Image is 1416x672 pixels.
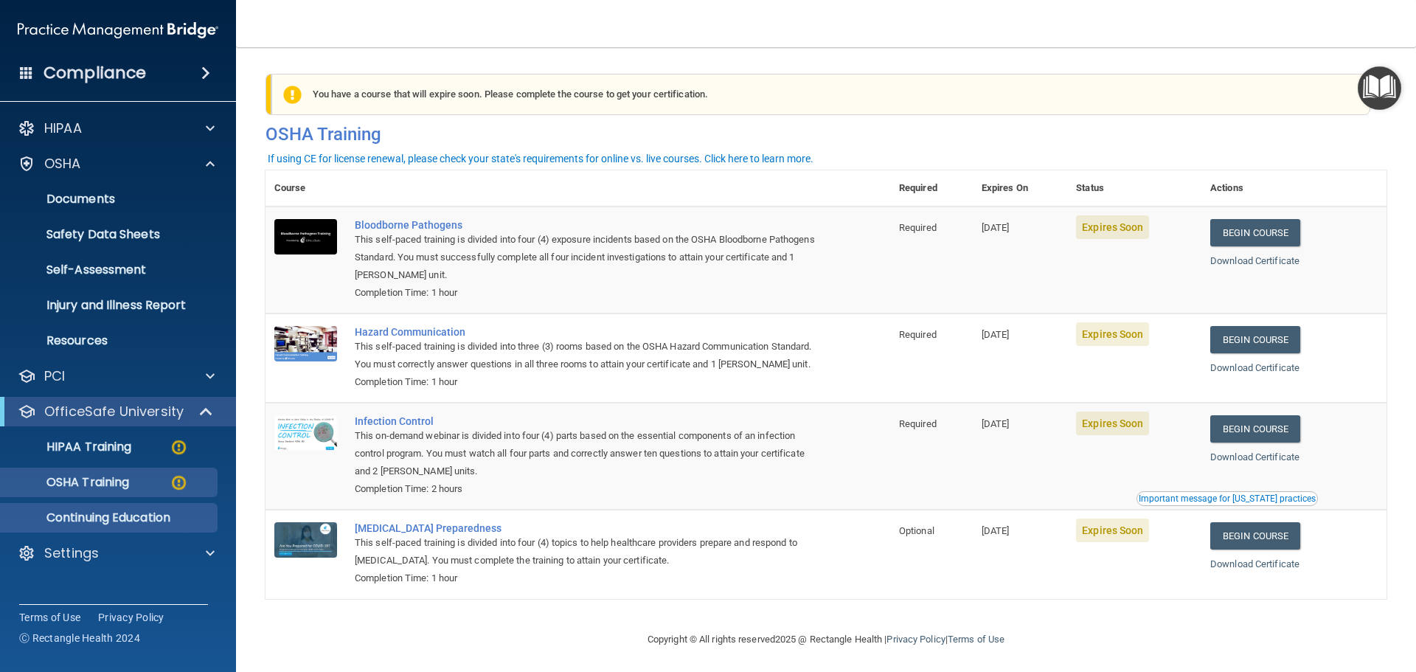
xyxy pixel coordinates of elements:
th: Required [890,170,973,207]
a: Download Certificate [1210,255,1299,266]
a: Begin Course [1210,415,1300,443]
a: [MEDICAL_DATA] Preparedness [355,522,816,534]
a: Privacy Policy [886,634,945,645]
th: Status [1067,170,1201,207]
th: Actions [1201,170,1386,207]
h4: OSHA Training [265,124,1386,145]
span: Ⓒ Rectangle Health 2024 [19,631,140,645]
span: [DATE] [982,222,1010,233]
span: [DATE] [982,525,1010,536]
div: This on-demand webinar is divided into four (4) parts based on the essential components of an inf... [355,427,816,480]
span: Required [899,329,937,340]
img: warning-circle.0cc9ac19.png [170,438,188,457]
div: Completion Time: 2 hours [355,480,816,498]
img: warning-circle.0cc9ac19.png [170,474,188,492]
span: Expires Soon [1076,519,1149,542]
span: Optional [899,525,934,536]
div: Completion Time: 1 hour [355,284,816,302]
div: You have a course that will expire soon. Please complete the course to get your certification. [271,74,1370,115]
div: Completion Time: 1 hour [355,569,816,587]
h4: Compliance [44,63,146,83]
div: This self-paced training is divided into three (3) rooms based on the OSHA Hazard Communication S... [355,338,816,373]
div: Completion Time: 1 hour [355,373,816,391]
span: [DATE] [982,418,1010,429]
div: If using CE for license renewal, please check your state's requirements for online vs. live cours... [268,153,813,164]
a: HIPAA [18,119,215,137]
p: Injury and Illness Report [10,298,211,313]
a: Terms of Use [948,634,1004,645]
a: Privacy Policy [98,610,164,625]
p: Resources [10,333,211,348]
a: Download Certificate [1210,362,1299,373]
button: Read this if you are a dental practitioner in the state of CA [1136,491,1318,506]
a: Settings [18,544,215,562]
div: This self-paced training is divided into four (4) exposure incidents based on the OSHA Bloodborne... [355,231,816,284]
span: Required [899,418,937,429]
a: Download Certificate [1210,451,1299,463]
a: PCI [18,367,215,385]
p: Continuing Education [10,510,211,525]
span: Expires Soon [1076,215,1149,239]
a: Begin Course [1210,522,1300,550]
a: Download Certificate [1210,558,1299,569]
p: OSHA [44,155,81,173]
button: If using CE for license renewal, please check your state's requirements for online vs. live cours... [265,151,816,166]
img: exclamation-circle-solid-warning.7ed2984d.png [283,86,302,104]
p: PCI [44,367,65,385]
span: Expires Soon [1076,412,1149,435]
div: Copyright © All rights reserved 2025 @ Rectangle Health | | [557,616,1095,663]
th: Expires On [973,170,1067,207]
p: OfficeSafe University [44,403,184,420]
div: This self-paced training is divided into four (4) topics to help healthcare providers prepare and... [355,534,816,569]
button: Open Resource Center [1358,66,1401,110]
iframe: Drift Widget Chat Controller [1161,567,1398,626]
a: Hazard Communication [355,326,816,338]
img: PMB logo [18,15,218,45]
p: HIPAA [44,119,82,137]
p: Self-Assessment [10,263,211,277]
p: Documents [10,192,211,207]
a: Begin Course [1210,219,1300,246]
a: Bloodborne Pathogens [355,219,816,231]
p: OSHA Training [10,475,129,490]
p: Settings [44,544,99,562]
th: Course [265,170,346,207]
div: Important message for [US_STATE] practices [1139,494,1316,503]
span: Required [899,222,937,233]
a: Terms of Use [19,610,80,625]
a: Begin Course [1210,326,1300,353]
p: Safety Data Sheets [10,227,211,242]
p: HIPAA Training [10,440,131,454]
span: [DATE] [982,329,1010,340]
span: Expires Soon [1076,322,1149,346]
a: Infection Control [355,415,816,427]
a: OfficeSafe University [18,403,214,420]
a: OSHA [18,155,215,173]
